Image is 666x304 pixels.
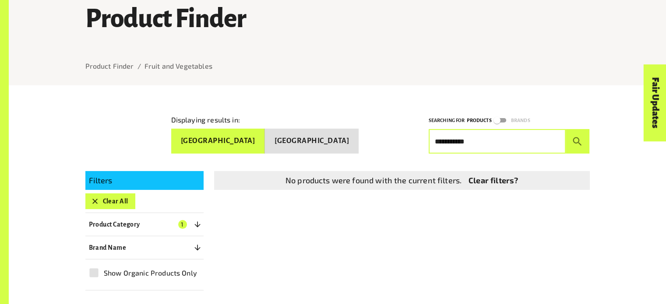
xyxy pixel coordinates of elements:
p: Brands [511,116,530,125]
p: Searching for [429,116,465,125]
button: [GEOGRAPHIC_DATA] [265,129,359,154]
p: Filters [89,175,200,186]
p: Products [466,116,491,125]
a: Fruit and Vegetables [144,62,212,70]
button: Brand Name [85,240,204,255]
p: Displaying results in: [171,115,240,125]
span: 1 [178,220,187,229]
h1: Product Finder [85,5,590,33]
nav: breadcrumb [85,61,590,71]
span: Show Organic Products Only [104,268,197,278]
a: Clear filters? [469,175,518,186]
p: No products were found with the current filters. [285,175,462,186]
button: Clear All [85,193,135,209]
button: Product Category [85,217,204,232]
a: Product Finder [85,62,134,70]
p: Product Category [89,219,140,230]
p: Brand Name [89,242,127,253]
li: / [137,61,141,71]
button: [GEOGRAPHIC_DATA] [171,129,265,154]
